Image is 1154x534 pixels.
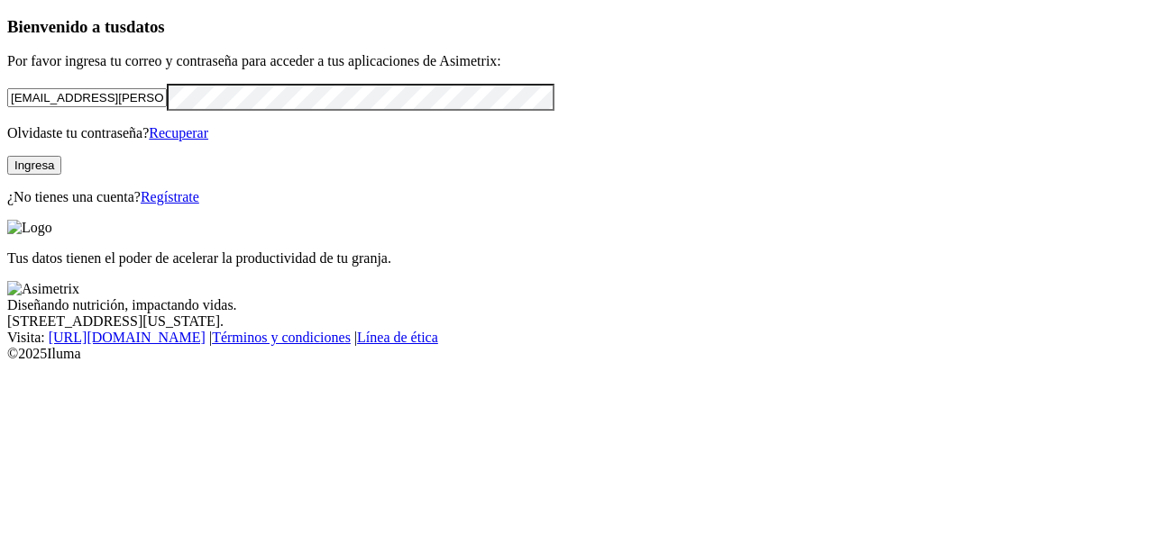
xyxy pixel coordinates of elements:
[7,250,1147,267] p: Tus datos tienen el poder de acelerar la productividad de tu granja.
[7,53,1147,69] p: Por favor ingresa tu correo y contraseña para acceder a tus aplicaciones de Asimetrix:
[7,220,52,236] img: Logo
[7,281,79,297] img: Asimetrix
[212,330,351,345] a: Términos y condiciones
[7,313,1147,330] div: [STREET_ADDRESS][US_STATE].
[141,189,199,204] a: Regístrate
[7,88,167,107] input: Tu correo
[7,125,1147,141] p: Olvidaste tu contraseña?
[126,17,165,36] span: datos
[49,330,206,345] a: [URL][DOMAIN_NAME]
[7,330,1147,346] div: Visita : | |
[149,125,208,140] a: Recuperar
[7,17,1147,37] h3: Bienvenido a tus
[357,330,438,345] a: Línea de ética
[7,346,1147,362] div: © 2025 Iluma
[7,156,61,175] button: Ingresa
[7,297,1147,313] div: Diseñando nutrición, impactando vidas.
[7,189,1147,205] p: ¿No tienes una cuenta?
